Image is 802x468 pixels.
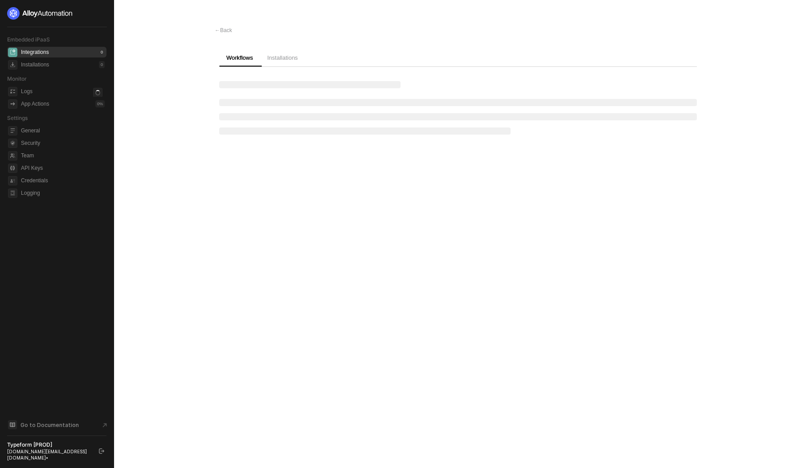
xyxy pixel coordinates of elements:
[8,139,17,148] span: security
[21,138,105,148] span: Security
[99,61,105,68] div: 0
[21,125,105,136] span: General
[20,421,79,429] span: Go to Documentation
[7,115,28,121] span: Settings
[21,61,49,69] div: Installations
[21,100,49,108] div: App Actions
[100,421,109,430] span: document-arrow
[7,7,106,20] a: logo
[7,448,91,461] div: [DOMAIN_NAME][EMAIL_ADDRESS][DOMAIN_NAME] •
[95,100,105,107] div: 0 %
[21,49,49,56] div: Integrations
[7,75,27,82] span: Monitor
[7,36,50,43] span: Embedded iPaaS
[7,441,91,448] div: Typeform [PROD]
[8,48,17,57] span: integrations
[21,175,105,186] span: Credentials
[8,420,17,429] span: documentation
[21,88,33,95] div: Logs
[99,49,105,56] div: 0
[8,87,17,96] span: icon-logs
[7,419,107,430] a: Knowledge Base
[21,163,105,173] span: API Keys
[8,164,17,173] span: api-key
[8,151,17,160] span: team
[8,176,17,185] span: credentials
[21,188,105,198] span: Logging
[21,150,105,161] span: Team
[93,88,102,97] span: icon-loader
[8,60,17,70] span: installations
[226,54,253,61] span: Workflows
[8,99,17,109] span: icon-app-actions
[267,54,298,61] span: Installations
[215,27,232,34] div: Back
[7,7,73,20] img: logo
[8,126,17,135] span: general
[99,448,104,454] span: logout
[215,27,220,33] span: ←
[8,189,17,198] span: logging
